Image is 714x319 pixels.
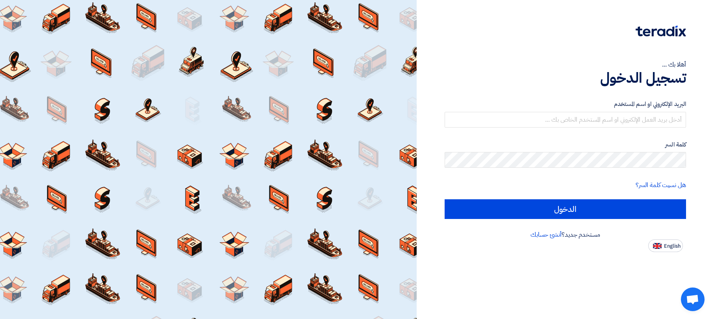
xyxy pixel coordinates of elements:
[653,243,662,249] img: en-US.png
[636,26,686,37] img: Teradix logo
[445,112,686,128] input: أدخل بريد العمل الإلكتروني او اسم المستخدم الخاص بك ...
[636,180,686,190] a: هل نسيت كلمة السر؟
[664,243,681,249] span: English
[445,60,686,69] div: أهلا بك ...
[445,199,686,219] input: الدخول
[648,239,683,252] button: English
[530,230,562,239] a: أنشئ حسابك
[681,287,705,311] a: Open chat
[445,100,686,109] label: البريد الإلكتروني او اسم المستخدم
[445,140,686,149] label: كلمة السر
[445,69,686,87] h1: تسجيل الدخول
[445,230,686,239] div: مستخدم جديد؟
